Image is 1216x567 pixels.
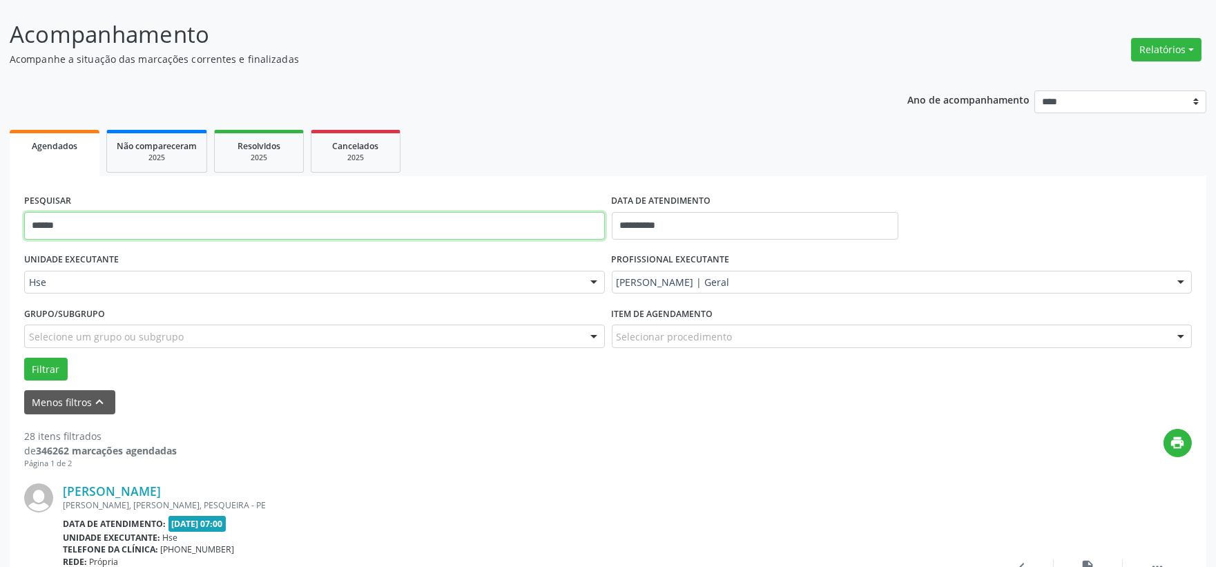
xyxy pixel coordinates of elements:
label: PESQUISAR [24,191,71,212]
b: Telefone da clínica: [63,544,158,555]
b: Unidade executante: [63,532,160,544]
span: Não compareceram [117,140,197,152]
p: Ano de acompanhamento [907,90,1030,108]
div: 2025 [117,153,197,163]
button: print [1164,429,1192,457]
label: Grupo/Subgrupo [24,303,105,325]
strong: 346262 marcações agendadas [36,444,177,457]
span: [PERSON_NAME] | Geral [617,276,1164,289]
span: [DATE] 07:00 [168,516,226,532]
p: Acompanhe a situação das marcações correntes e finalizadas [10,52,847,66]
img: img [24,483,53,512]
div: de [24,443,177,458]
button: Relatórios [1131,38,1201,61]
b: Data de atendimento: [63,518,166,530]
span: Agendados [32,140,77,152]
i: keyboard_arrow_up [93,394,108,410]
div: [PERSON_NAME], [PERSON_NAME], PESQUEIRA - PE [63,499,985,511]
span: Resolvidos [238,140,280,152]
label: Item de agendamento [612,303,713,325]
span: Selecione um grupo ou subgrupo [29,329,184,344]
div: Página 1 de 2 [24,458,177,470]
div: 28 itens filtrados [24,429,177,443]
span: Selecionar procedimento [617,329,733,344]
label: PROFISSIONAL EXECUTANTE [612,249,730,271]
span: Hse [29,276,577,289]
div: 2025 [321,153,390,163]
span: [PHONE_NUMBER] [161,544,235,555]
label: UNIDADE EXECUTANTE [24,249,119,271]
a: [PERSON_NAME] [63,483,161,499]
p: Acompanhamento [10,17,847,52]
div: 2025 [224,153,293,163]
span: Cancelados [333,140,379,152]
i: print [1170,435,1186,450]
button: Menos filtroskeyboard_arrow_up [24,390,115,414]
span: Hse [163,532,178,544]
label: DATA DE ATENDIMENTO [612,191,711,212]
button: Filtrar [24,358,68,381]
